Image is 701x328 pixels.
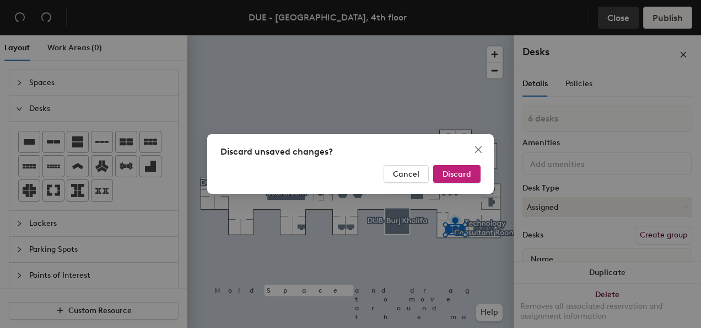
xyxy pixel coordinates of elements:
[393,170,419,179] span: Cancel
[443,170,471,179] span: Discard
[474,145,483,154] span: close
[384,165,429,183] button: Cancel
[470,141,487,158] button: Close
[433,165,481,183] button: Discard
[220,145,481,158] div: Discard unsaved changes?
[470,145,487,154] span: Close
